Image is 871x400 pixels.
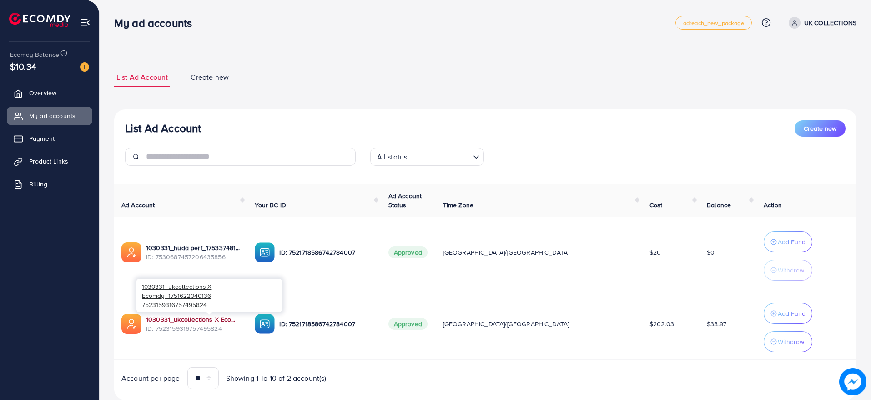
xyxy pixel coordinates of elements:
[255,200,286,210] span: Your BC ID
[764,231,812,252] button: Add Fund
[410,149,469,164] input: Search for option
[7,107,92,125] a: My ad accounts
[778,308,806,319] p: Add Fund
[255,314,275,334] img: ic-ba-acc.ded83a64.svg
[443,319,569,328] span: [GEOGRAPHIC_DATA]/[GEOGRAPHIC_DATA]
[255,242,275,262] img: ic-ba-acc.ded83a64.svg
[29,111,76,120] span: My ad accounts
[683,20,744,26] span: adreach_new_package
[764,200,782,210] span: Action
[125,122,201,135] h3: List Ad Account
[7,152,92,170] a: Product Links
[707,200,731,210] span: Balance
[443,200,473,210] span: Time Zone
[764,331,812,352] button: Withdraw
[388,318,428,330] span: Approved
[804,124,836,133] span: Create new
[121,373,180,384] span: Account per page
[839,368,866,395] img: image
[9,13,70,27] img: logo
[804,17,856,28] p: UK COLLECTIONS
[375,150,409,164] span: All status
[649,200,663,210] span: Cost
[443,248,569,257] span: [GEOGRAPHIC_DATA]/[GEOGRAPHIC_DATA]
[114,16,199,30] h3: My ad accounts
[764,303,812,324] button: Add Fund
[121,242,141,262] img: ic-ads-acc.e4c84228.svg
[29,134,55,143] span: Payment
[675,16,752,30] a: adreach_new_package
[795,120,846,137] button: Create new
[10,60,36,73] span: $10.34
[370,148,484,166] div: Search for option
[7,129,92,148] a: Payment
[7,84,92,102] a: Overview
[121,314,141,334] img: ic-ads-acc.e4c84228.svg
[142,282,211,300] span: 1030331_ukcollections X Ecomdy_1751622040136
[778,236,806,247] p: Add Fund
[778,336,804,347] p: Withdraw
[80,17,91,28] img: menu
[146,252,240,262] span: ID: 7530687457206435856
[121,200,155,210] span: Ad Account
[388,191,422,210] span: Ad Account Status
[707,319,726,328] span: $38.97
[388,246,428,258] span: Approved
[29,179,47,189] span: Billing
[146,324,240,333] span: ID: 7523159316757495824
[146,243,240,262] div: <span class='underline'>1030331_huda perf_1753374816258</span></br>7530687457206435856
[649,319,674,328] span: $202.03
[10,50,59,59] span: Ecomdy Balance
[785,17,856,29] a: UK COLLECTIONS
[191,72,229,82] span: Create new
[116,72,168,82] span: List Ad Account
[707,248,715,257] span: $0
[29,88,56,97] span: Overview
[136,279,282,312] div: 7523159316757495824
[146,243,240,252] a: 1030331_huda perf_1753374816258
[7,175,92,193] a: Billing
[764,260,812,281] button: Withdraw
[80,62,89,72] img: image
[226,373,327,384] span: Showing 1 To 10 of 2 account(s)
[29,157,68,166] span: Product Links
[146,315,240,324] a: 1030331_ukcollections X Ecomdy_1751622040136
[649,248,661,257] span: $20
[279,318,373,329] p: ID: 7521718586742784007
[279,247,373,258] p: ID: 7521718586742784007
[778,265,804,276] p: Withdraw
